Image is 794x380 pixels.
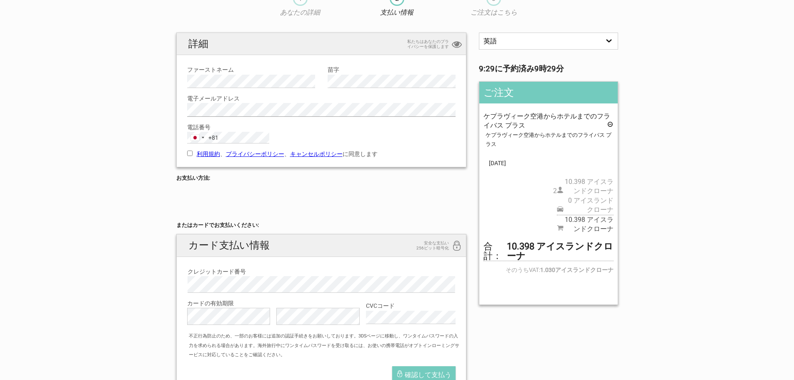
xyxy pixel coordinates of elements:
[483,112,610,129] font: ケプラヴィーク空港からホテルまでのフライバス プラス
[188,132,218,143] button: 選択した国
[176,175,210,181] font: お支払い方法:
[280,8,320,16] font: あなたの詳細
[565,216,614,233] font: 10.398 アイスランドクローナ
[96,13,106,23] button: LiveChatチャットウィジェットを開く
[188,38,208,50] font: 詳細
[187,300,234,307] font: カードの有効期限
[176,222,259,228] font: またはカードでお支払いください:
[208,133,218,142] div: +81
[568,196,614,214] font: 0 アイスランドクローナ
[176,194,251,210] iframe: セキュアな支払いボタンフレーム
[188,239,270,251] font: カード支払い情報
[507,241,613,261] font: 10.398 アイスランドクローナ
[553,187,557,195] font: 2
[452,241,462,252] i: 256ビット暗号化
[12,15,146,21] font: ただいま不在のため、後ほど再度ご確認ください。
[284,151,290,157] font: 、
[187,66,234,73] font: ファーストネーム
[189,333,459,357] font: 不正行為防止のため、一部のお客様には追加の認証手続きをお願いしております。3DSページに移動し、ワンタイムパスワードの入力を求められる場合があります。海外旅行中にワンタイムパスワードを受け取るに...
[557,196,614,215] span: ピックアップ価格
[188,268,246,275] font: クレジットカード番号
[565,178,614,195] font: 10.398 アイスランドクローナ
[424,241,449,245] font: 安全な支払い
[489,160,506,166] font: [DATE]
[226,151,284,157] a: プライバシーポリシー
[328,66,339,73] font: 苗字
[380,8,413,16] font: 支払い情報
[483,241,502,261] font: 合計：
[187,95,240,102] font: 電子メールアドレス
[534,64,564,73] font: 9時29分
[407,39,449,49] font: 私たちはあなたのプライバシーを保護します
[506,267,540,273] font: そのうちVAT:
[343,151,378,157] font: に同意します
[416,246,449,250] font: 256ビット暗号化
[452,39,462,50] i: プライバシー保護
[187,124,210,131] font: 電話番号
[495,64,534,73] font: に予約済み
[479,64,495,73] strong: 9:29
[483,242,613,261] span: お支払い合計金額
[483,87,514,98] font: ご注文
[471,8,517,16] font: ご注文はこちら
[486,132,611,147] font: ケプラヴィーク空港からホテルまでのフライバス プラス
[553,177,614,196] span: 2人
[197,151,220,157] a: 利用規約
[405,371,451,379] font: 確認して支払う
[557,215,614,234] span: 小計
[540,267,614,273] font: 1.030アイスランドクローナ
[290,151,343,157] a: キャンセルポリシー
[220,151,226,157] font: 、
[366,302,395,309] font: CVCコード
